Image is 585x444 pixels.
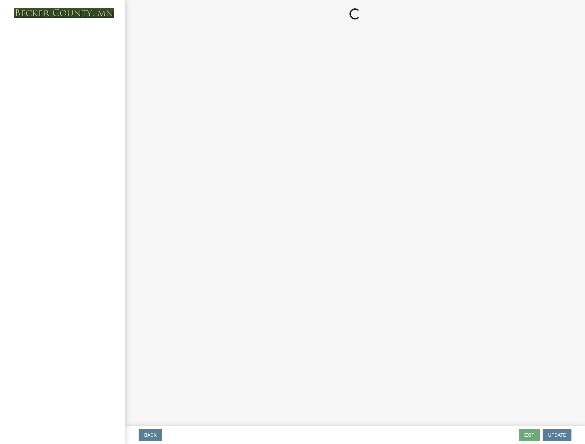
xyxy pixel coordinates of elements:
span: Back [144,432,157,438]
button: Back [139,429,162,441]
img: Becker County, Minnesota [14,8,114,18]
button: Exit [519,429,540,441]
button: Update [543,429,571,441]
span: Update [548,432,566,438]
